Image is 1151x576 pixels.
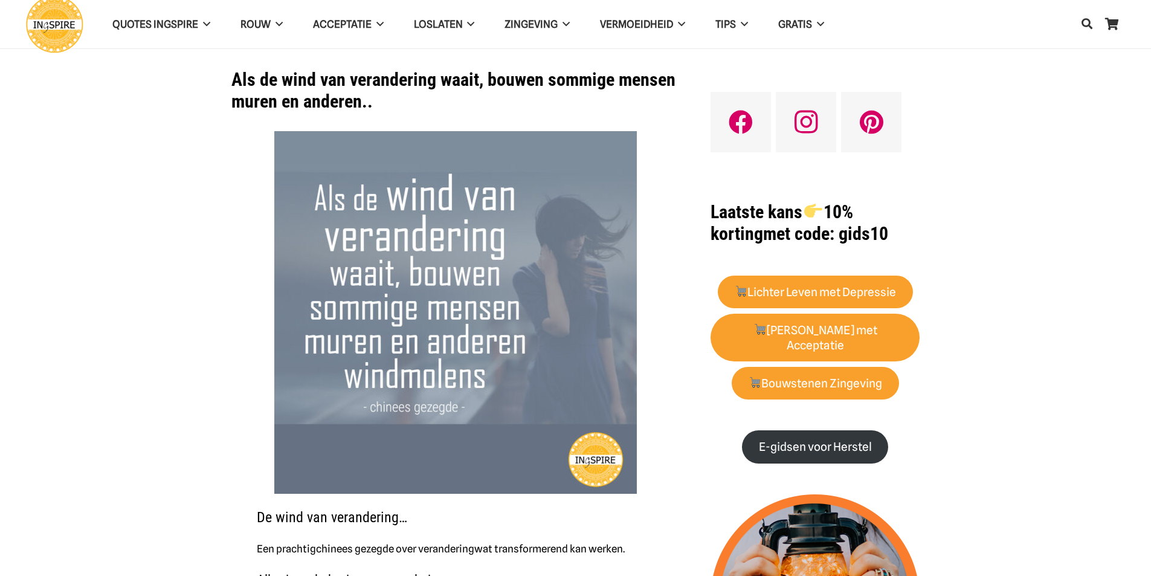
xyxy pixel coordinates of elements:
[749,377,761,388] img: 🛒
[700,9,763,40] a: TIPS
[776,92,836,152] a: Instagram
[718,276,913,309] a: 🛒Lichter Leven met Depressie
[735,285,897,299] strong: Lichter Leven met Depressie
[711,201,853,244] strong: Laatste kans 10% korting
[715,18,736,30] span: TIPS
[225,9,298,40] a: ROUW
[240,18,271,30] span: ROUW
[97,9,225,40] a: QUOTES INGSPIRE
[274,131,637,494] img: chinees gezegde: Als de wind van verandering waait dan bouwen sommige mensen muren en andere wind...
[505,18,558,30] span: Zingeving
[316,543,474,555] strong: chinees gezegde over verandering
[732,367,899,400] a: 🛒Bouwstenen Zingeving
[600,18,673,30] span: VERMOEIDHEID
[489,9,585,40] a: Zingeving
[804,202,822,220] img: 👉
[841,92,901,152] a: Pinterest
[735,285,747,297] img: 🛒
[1075,10,1099,39] a: Zoeken
[711,201,920,245] h1: met code: gids10
[742,430,888,464] a: E-gidsen voor Herstel
[414,18,463,30] span: Loslaten
[313,18,372,30] span: Acceptatie
[759,440,872,454] strong: E-gidsen voor Herstel
[585,9,700,40] a: VERMOEIDHEID
[778,18,812,30] span: GRATIS
[711,92,771,152] a: Facebook
[754,323,766,335] img: 🛒
[257,543,625,555] span: Een prachtig wat transformerend kan werken.
[399,9,490,40] a: Loslaten
[753,323,877,352] strong: [PERSON_NAME] met Acceptatie
[749,377,883,390] strong: Bouwstenen Zingeving
[231,69,680,112] h1: Als de wind van verandering waait, bouwen sommige mensen muren en anderen..
[711,314,920,362] a: 🛒[PERSON_NAME] met Acceptatie
[112,18,198,30] span: QUOTES INGSPIRE
[257,509,407,526] span: De wind van verandering…
[763,9,839,40] a: GRATIS
[298,9,399,40] a: Acceptatie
